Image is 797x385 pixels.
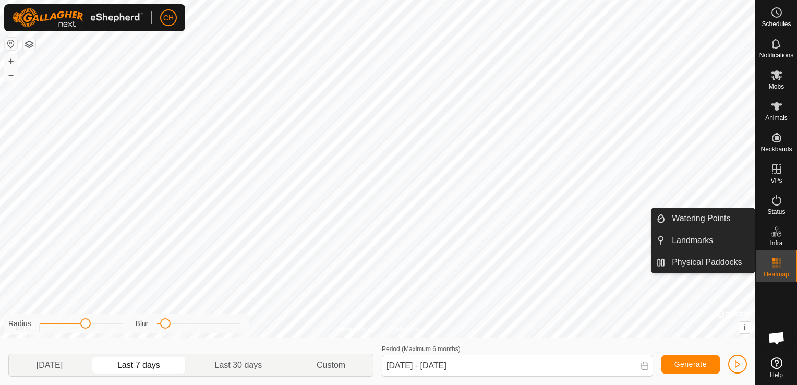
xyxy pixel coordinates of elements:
span: Landmarks [672,234,713,247]
button: Map Layers [23,38,35,51]
img: Gallagher Logo [13,8,143,27]
span: Physical Paddocks [672,256,742,269]
span: Animals [765,115,788,121]
button: i [739,322,751,333]
button: + [5,55,17,67]
span: Generate [674,360,707,368]
span: Watering Points [672,212,730,225]
a: Watering Points [666,208,755,229]
a: Privacy Policy [336,324,376,334]
label: Blur [136,318,149,329]
span: [DATE] [37,359,63,371]
span: Status [767,209,785,215]
a: Physical Paddocks [666,252,755,273]
span: Schedules [762,21,791,27]
a: Help [756,353,797,382]
div: Open chat [761,322,792,354]
label: Radius [8,318,31,329]
span: i [744,323,746,332]
label: Period (Maximum 6 months) [382,345,461,353]
button: Generate [661,355,720,374]
span: Heatmap [764,271,789,278]
span: VPs [770,177,782,184]
span: Custom [317,359,345,371]
li: Watering Points [651,208,755,229]
span: Last 7 days [117,359,160,371]
li: Landmarks [651,230,755,251]
span: Notifications [759,52,793,58]
span: Mobs [769,83,784,90]
span: Infra [770,240,782,246]
span: Last 30 days [215,359,262,371]
span: Neckbands [760,146,792,152]
a: Landmarks [666,230,755,251]
button: Reset Map [5,38,17,50]
span: CH [163,13,174,23]
button: – [5,68,17,81]
li: Physical Paddocks [651,252,755,273]
a: Contact Us [388,324,419,334]
span: Help [770,372,783,378]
